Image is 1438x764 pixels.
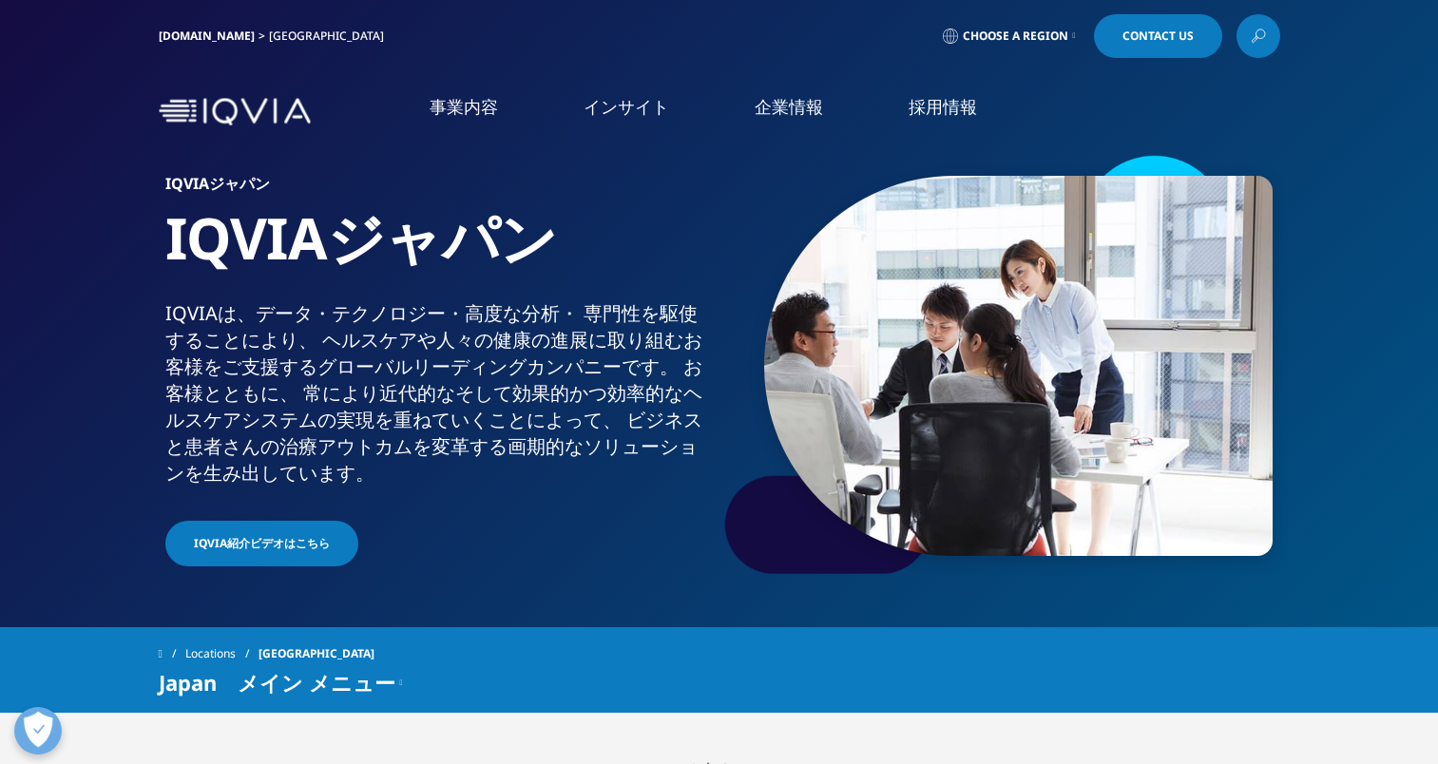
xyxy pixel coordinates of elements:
a: インサイト [584,95,669,119]
span: IQVIA紹介ビデオはこちら [194,535,330,552]
img: 873_asian-businesspeople-meeting-in-office.jpg [764,176,1273,556]
span: Choose a Region [963,29,1068,44]
div: IQVIAは、​データ・​テクノロジー・​高度な​分析・​ 専門性を​駆使する​ことに​より、​ ヘルスケアや​人々の​健康の​進展に​取り組む​お客様を​ご支援​する​グローバル​リーディング... [165,300,712,487]
div: [GEOGRAPHIC_DATA] [269,29,392,44]
span: Japan メイン メニュー [159,671,395,694]
nav: Primary [318,67,1280,157]
a: Contact Us [1094,14,1222,58]
a: IQVIA紹介ビデオはこちら [165,521,358,566]
a: [DOMAIN_NAME] [159,28,255,44]
h1: IQVIAジャパン [165,202,712,300]
span: Contact Us [1122,30,1194,42]
span: [GEOGRAPHIC_DATA] [259,637,374,671]
a: Locations [185,637,259,671]
a: 採用情報 [909,95,977,119]
a: 事業内容 [430,95,498,119]
button: 優先設定センターを開く [14,707,62,754]
h6: IQVIAジャパン [165,176,712,202]
a: 企業情報 [755,95,823,119]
